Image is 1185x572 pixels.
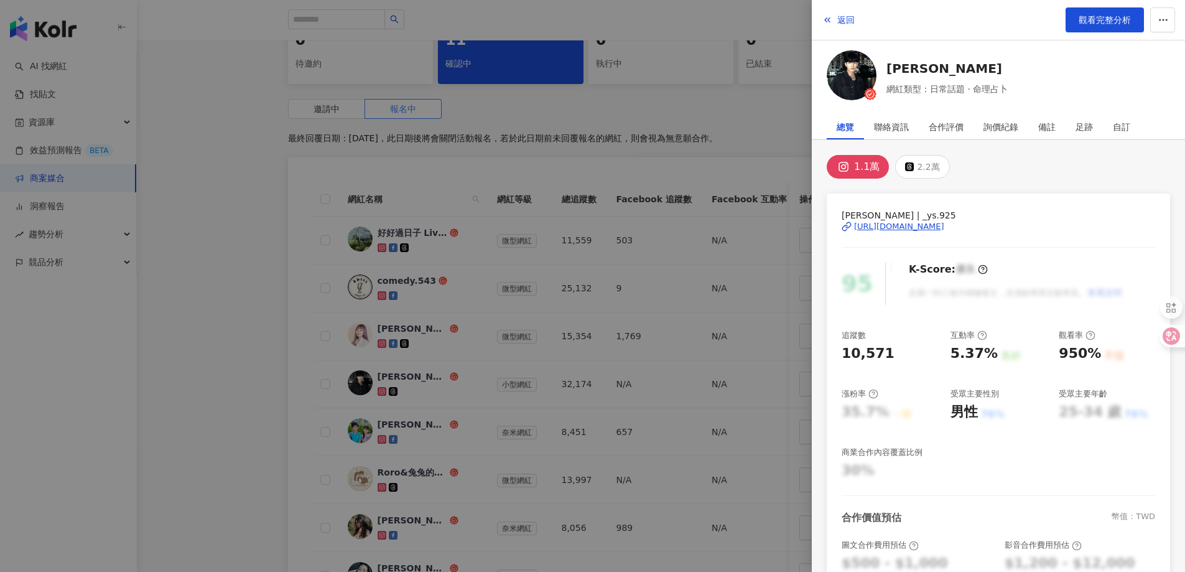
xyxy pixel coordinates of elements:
[1059,388,1107,400] div: 受眾主要年齡
[983,115,1018,139] div: 詢價紀錄
[874,115,909,139] div: 聯絡資訊
[827,50,876,100] img: KOL Avatar
[950,330,987,341] div: 互動率
[929,115,964,139] div: 合作評價
[837,115,854,139] div: 總覽
[842,344,895,363] div: 10,571
[842,330,866,341] div: 追蹤數
[827,155,889,179] button: 1.1萬
[854,158,880,176] div: 1.1萬
[822,7,855,32] button: 返回
[1066,7,1144,32] a: 觀看完整分析
[837,15,855,25] span: 返回
[1076,115,1093,139] div: 足跡
[1113,115,1130,139] div: 自訂
[842,540,919,551] div: 圖文合作費用預估
[917,158,939,176] div: 2.2萬
[1079,15,1131,25] span: 觀看完整分析
[950,403,978,422] div: 男性
[1005,540,1082,551] div: 影音合作費用預估
[854,221,944,232] div: [URL][DOMAIN_NAME]
[842,221,1155,232] a: [URL][DOMAIN_NAME]
[1059,330,1095,341] div: 觀看率
[1059,344,1101,363] div: 950%
[886,60,1008,77] a: [PERSON_NAME]
[842,388,878,400] div: 漲粉率
[1112,511,1155,525] div: 幣值：TWD
[842,209,1155,222] span: [PERSON_NAME] | _ys.925
[895,155,949,179] button: 2.2萬
[842,511,901,525] div: 合作價值預估
[827,50,876,105] a: KOL Avatar
[1038,115,1056,139] div: 備註
[886,82,1008,96] span: 網紅類型：日常話題 · 命理占卜
[950,388,999,400] div: 受眾主要性別
[842,447,922,458] div: 商業合作內容覆蓋比例
[909,263,988,276] div: K-Score :
[950,344,998,363] div: 5.37%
